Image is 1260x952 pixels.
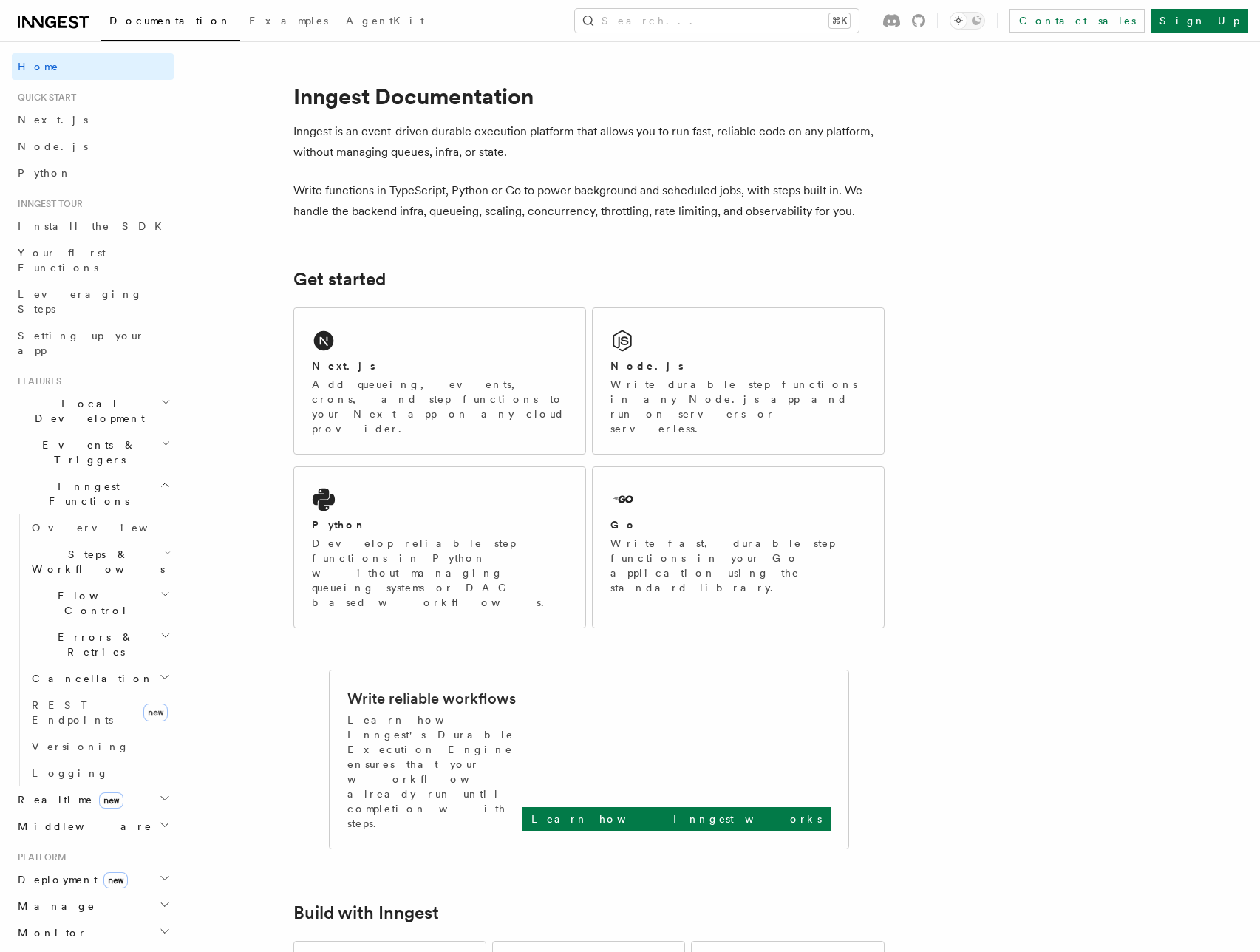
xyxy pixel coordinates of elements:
[610,358,684,373] h2: Node.js
[143,704,168,721] span: new
[610,517,637,532] h2: Go
[522,807,831,831] a: Learn how Inngest works
[32,522,184,534] span: Overview
[610,377,866,436] p: Write durable step functions in any Node.js app and run on servers or serverless.
[12,198,83,210] span: Inngest tour
[12,438,161,467] span: Events & Triggers
[26,760,174,786] a: Logging
[12,514,174,786] div: Inngest Functions
[12,893,174,919] button: Manage
[26,541,174,582] button: Steps & Workflows
[12,281,174,322] a: Leveraging Steps
[12,239,174,281] a: Your first Functions
[1009,9,1145,33] a: Contact sales
[293,83,885,109] h1: Inngest Documentation
[592,466,885,628] a: GoWrite fast, durable step functions in your Go application using the standard library.
[32,699,113,726] span: REST Endpoints
[12,786,174,813] button: Realtimenew
[829,13,850,28] kbd: ⌘K
[240,4,337,40] a: Examples
[312,536,568,610] p: Develop reliable step functions in Python without managing queueing systems or DAG based workflows.
[950,12,985,30] button: Toggle dark mode
[12,53,174,80] a: Home
[109,15,231,27] span: Documentation
[12,813,174,840] button: Middleware
[12,432,174,473] button: Events & Triggers
[18,140,88,152] span: Node.js
[12,213,174,239] a: Install the SDK
[12,375,61,387] span: Features
[26,588,160,618] span: Flow Control
[12,160,174,186] a: Python
[312,377,568,436] p: Add queueing, events, crons, and step functions to your Next app on any cloud provider.
[12,473,174,514] button: Inngest Functions
[12,396,161,426] span: Local Development
[12,872,128,887] span: Deployment
[26,514,174,541] a: Overview
[312,358,375,373] h2: Next.js
[26,665,174,692] button: Cancellation
[12,322,174,364] a: Setting up your app
[293,902,439,923] a: Build with Inngest
[293,269,386,290] a: Get started
[18,247,106,273] span: Your first Functions
[99,792,123,809] span: new
[575,9,859,33] button: Search...⌘K
[26,733,174,760] a: Versioning
[12,866,174,893] button: Deploymentnew
[12,106,174,133] a: Next.js
[12,390,174,432] button: Local Development
[293,466,586,628] a: PythonDevelop reliable step functions in Python without managing queueing systems or DAG based wo...
[592,307,885,455] a: Node.jsWrite durable step functions in any Node.js app and run on servers or serverless.
[18,288,143,315] span: Leveraging Steps
[347,713,522,831] p: Learn how Inngest's Durable Execution Engine ensures that your workflow already run until complet...
[531,812,822,826] p: Learn how Inngest works
[12,851,67,863] span: Platform
[18,220,171,232] span: Install the SDK
[26,624,174,665] button: Errors & Retries
[337,4,433,40] a: AgentKit
[26,582,174,624] button: Flow Control
[12,479,160,509] span: Inngest Functions
[103,872,128,888] span: new
[293,307,586,455] a: Next.jsAdd queueing, events, crons, and step functions to your Next app on any cloud provider.
[26,630,160,659] span: Errors & Retries
[293,180,885,222] p: Write functions in TypeScript, Python or Go to power background and scheduled jobs, with steps bu...
[312,517,367,532] h2: Python
[18,330,145,356] span: Setting up your app
[101,4,240,41] a: Documentation
[12,919,174,946] button: Monitor
[293,121,885,163] p: Inngest is an event-driven durable execution platform that allows you to run fast, reliable code ...
[26,692,174,733] a: REST Endpointsnew
[32,767,109,779] span: Logging
[610,536,866,595] p: Write fast, durable step functions in your Go application using the standard library.
[249,15,328,27] span: Examples
[12,792,123,807] span: Realtime
[32,741,129,752] span: Versioning
[346,15,424,27] span: AgentKit
[18,59,59,74] span: Home
[12,925,87,940] span: Monitor
[347,688,516,709] h2: Write reliable workflows
[26,671,154,686] span: Cancellation
[26,547,165,577] span: Steps & Workflows
[1151,9,1248,33] a: Sign Up
[18,114,88,126] span: Next.js
[12,133,174,160] a: Node.js
[12,899,95,914] span: Manage
[12,92,76,103] span: Quick start
[12,819,152,834] span: Middleware
[18,167,72,179] span: Python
